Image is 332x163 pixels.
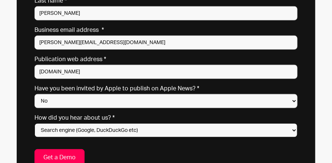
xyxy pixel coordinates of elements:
label: How did you hear about us? * [34,114,298,122]
label: Business email address * [34,26,298,34]
label: Have you been invited by Apple to publish on Apple News? * [34,85,298,92]
label: Publication web address * [34,56,298,63]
